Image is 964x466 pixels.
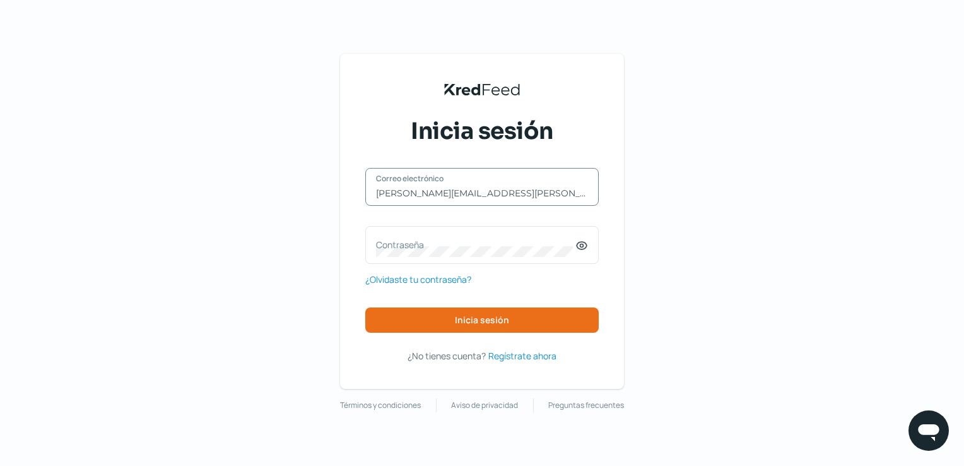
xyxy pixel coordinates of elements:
label: Contraseña [376,239,575,251]
a: Preguntas frecuentes [548,398,624,412]
a: Aviso de privacidad [451,398,518,412]
button: Inicia sesión [365,308,599,333]
label: Correo electrónico [376,173,575,184]
span: Inicia sesión [455,316,509,325]
a: ¿Olvidaste tu contraseña? [365,272,471,287]
a: Regístrate ahora [488,348,556,364]
span: Inicia sesión [411,116,553,147]
span: ¿No tienes cuenta? [408,350,486,362]
img: chatIcon [916,418,941,443]
a: Términos y condiciones [340,398,421,412]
